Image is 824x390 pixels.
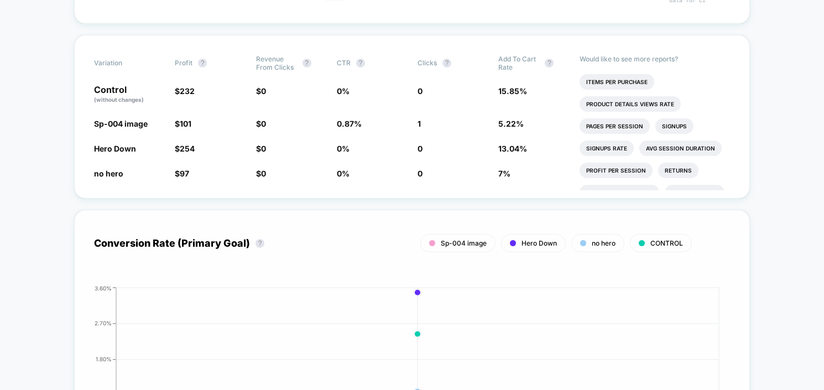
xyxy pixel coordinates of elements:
[418,59,437,67] span: Clicks
[418,144,423,153] span: 0
[498,55,539,71] span: Add To Cart Rate
[94,119,148,128] span: Sp-004 image
[498,144,527,153] span: 13.04 %
[94,144,136,153] span: Hero Down
[580,118,650,134] li: Pages Per Session
[521,239,557,247] span: Hero Down
[95,284,112,291] tspan: 3.60%
[180,144,195,153] span: 254
[94,55,155,71] span: Variation
[580,96,681,112] li: Product Details Views Rate
[580,185,659,200] li: Returns Per Session
[175,169,189,178] span: $
[175,86,195,96] span: $
[545,59,554,67] button: ?
[261,144,266,153] span: 0
[180,119,191,128] span: 101
[498,86,527,96] span: 15.85 %
[418,119,421,128] span: 1
[256,119,266,128] span: $
[303,59,311,67] button: ?
[337,169,350,178] span: 0 %
[580,55,731,63] p: Would like to see more reports?
[418,86,423,96] span: 0
[94,96,144,103] span: (without changes)
[337,86,350,96] span: 0 %
[94,169,123,178] span: no hero
[175,59,192,67] span: Profit
[580,163,653,178] li: Profit Per Session
[256,169,266,178] span: $
[261,169,266,178] span: 0
[94,85,164,104] p: Control
[198,59,207,67] button: ?
[639,141,722,156] li: Avg Session Duration
[498,169,510,178] span: 7 %
[441,239,487,247] span: Sp-004 image
[498,119,524,128] span: 5.22 %
[337,59,351,67] span: CTR
[96,356,112,362] tspan: 1.80%
[256,86,266,96] span: $
[175,144,195,153] span: $
[337,144,350,153] span: 0 %
[580,141,634,156] li: Signups Rate
[650,239,683,247] span: CONTROL
[665,185,724,200] li: Subscriptions
[255,239,264,248] button: ?
[442,59,451,67] button: ?
[337,119,362,128] span: 0.87 %
[256,144,266,153] span: $
[655,118,693,134] li: Signups
[261,119,266,128] span: 0
[180,86,195,96] span: 232
[256,55,297,71] span: Revenue From Clicks
[658,163,698,178] li: Returns
[592,239,616,247] span: no hero
[180,169,189,178] span: 97
[261,86,266,96] span: 0
[95,320,112,326] tspan: 2.70%
[356,59,365,67] button: ?
[580,74,654,90] li: Items Per Purchase
[418,169,423,178] span: 0
[175,119,191,128] span: $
